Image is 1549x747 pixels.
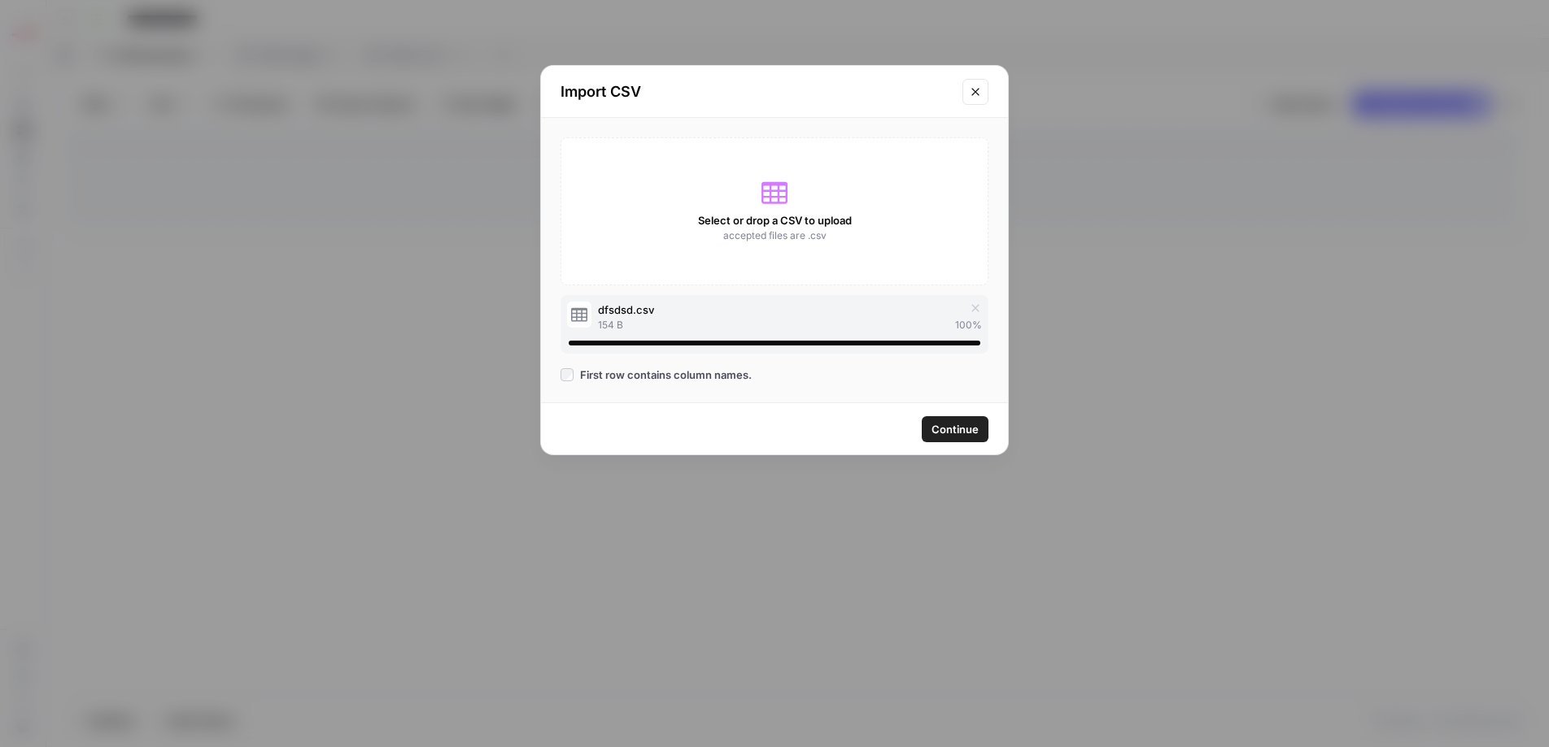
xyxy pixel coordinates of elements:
button: Continue [922,416,988,442]
input: First row contains column names. [561,368,574,381]
span: Continue [932,421,979,437]
button: Close modal [962,79,988,105]
span: accepted files are .csv [723,228,827,243]
span: 100 % [955,318,982,332]
span: First row contains column names. [580,367,752,383]
span: dfsdsd.csv [598,302,654,318]
h2: Import CSV [561,80,953,103]
span: 154 B [598,318,623,332]
span: Select or drop a CSV to upload [698,212,852,228]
